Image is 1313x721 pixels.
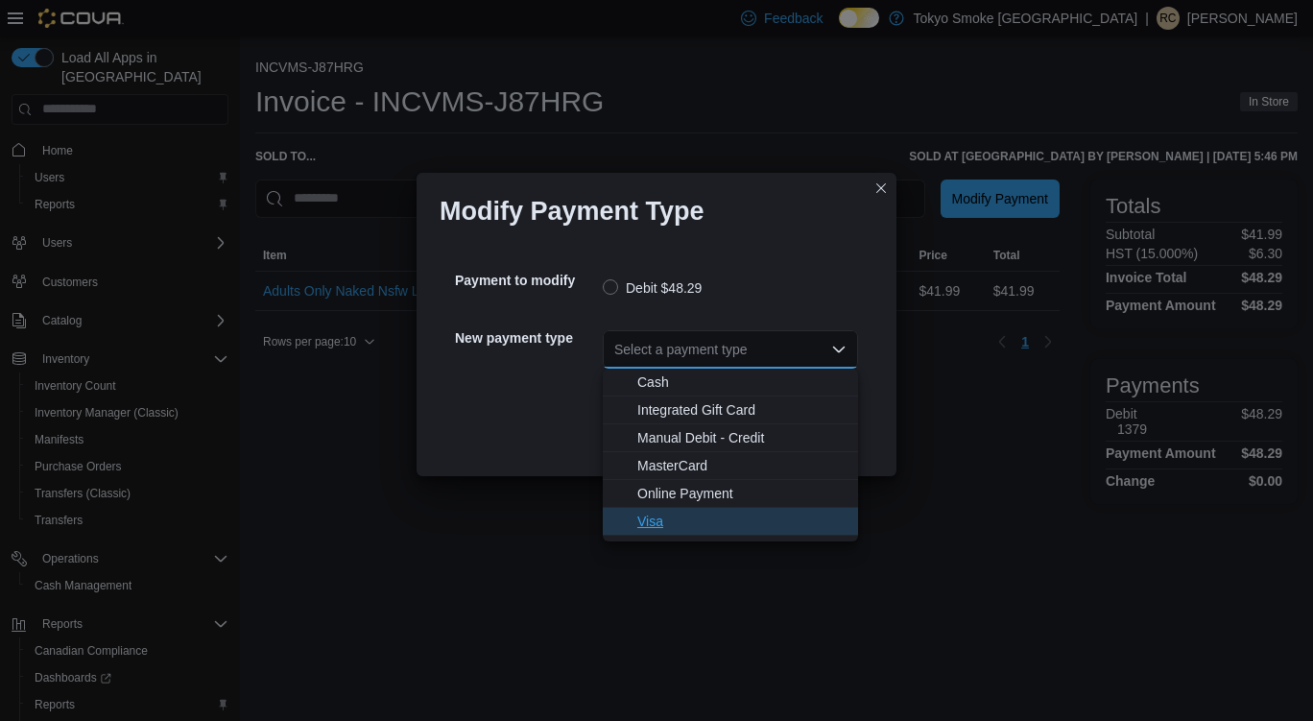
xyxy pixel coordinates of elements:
[637,428,847,447] span: Manual Debit - Credit
[440,196,704,227] h1: Modify Payment Type
[831,342,847,357] button: Close list of options
[603,397,858,424] button: Integrated Gift Card
[637,400,847,420] span: Integrated Gift Card
[603,424,858,452] button: Manual Debit - Credit
[603,369,858,397] button: Cash
[870,177,893,200] button: Closes this modal window
[603,480,858,508] button: Online Payment
[603,369,858,536] div: Choose from the following options
[637,456,847,475] span: MasterCard
[637,373,847,392] span: Cash
[603,276,702,300] label: Debit $48.29
[603,452,858,480] button: MasterCard
[603,508,858,536] button: Visa
[637,484,847,503] span: Online Payment
[455,261,599,300] h5: Payment to modify
[455,319,599,357] h5: New payment type
[637,512,847,531] span: Visa
[614,338,616,361] input: Accessible screen reader label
